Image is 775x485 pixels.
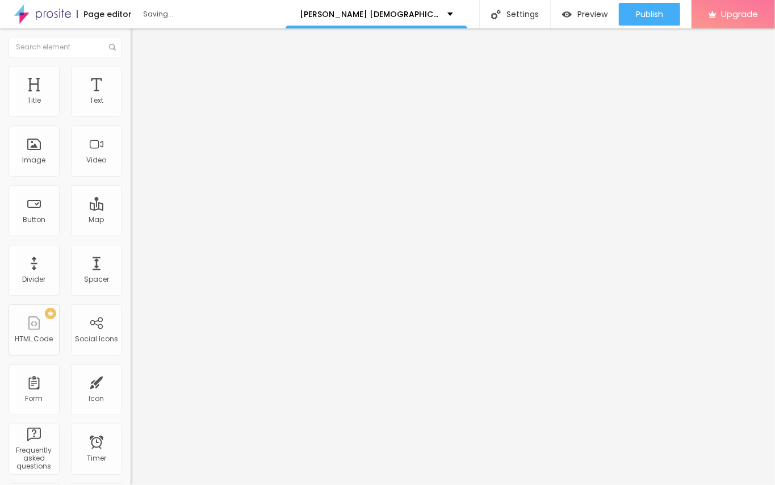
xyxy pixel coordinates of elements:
[619,3,680,26] button: Publish
[26,395,43,403] div: Form
[562,10,572,19] img: view-1.svg
[551,3,619,26] button: Preview
[15,335,53,343] div: HTML Code
[23,216,45,224] div: Button
[90,97,103,104] div: Text
[23,275,46,283] div: Divider
[143,11,274,18] div: Saving...
[77,10,132,18] div: Page editor
[87,156,107,164] div: Video
[75,335,118,343] div: Social Icons
[131,28,775,485] iframe: Editor
[89,216,104,224] div: Map
[11,446,56,471] div: Frequently asked questions
[84,275,109,283] div: Spacer
[721,9,758,19] span: Upgrade
[87,454,106,462] div: Timer
[23,156,46,164] div: Image
[109,44,116,51] img: Icone
[636,10,663,19] span: Publish
[9,37,122,57] input: Search element
[577,10,608,19] span: Preview
[491,10,501,19] img: Icone
[300,10,439,18] p: [PERSON_NAME] [DEMOGRAPHIC_DATA][MEDICAL_DATA]
[27,97,41,104] div: Title
[89,395,104,403] div: Icon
